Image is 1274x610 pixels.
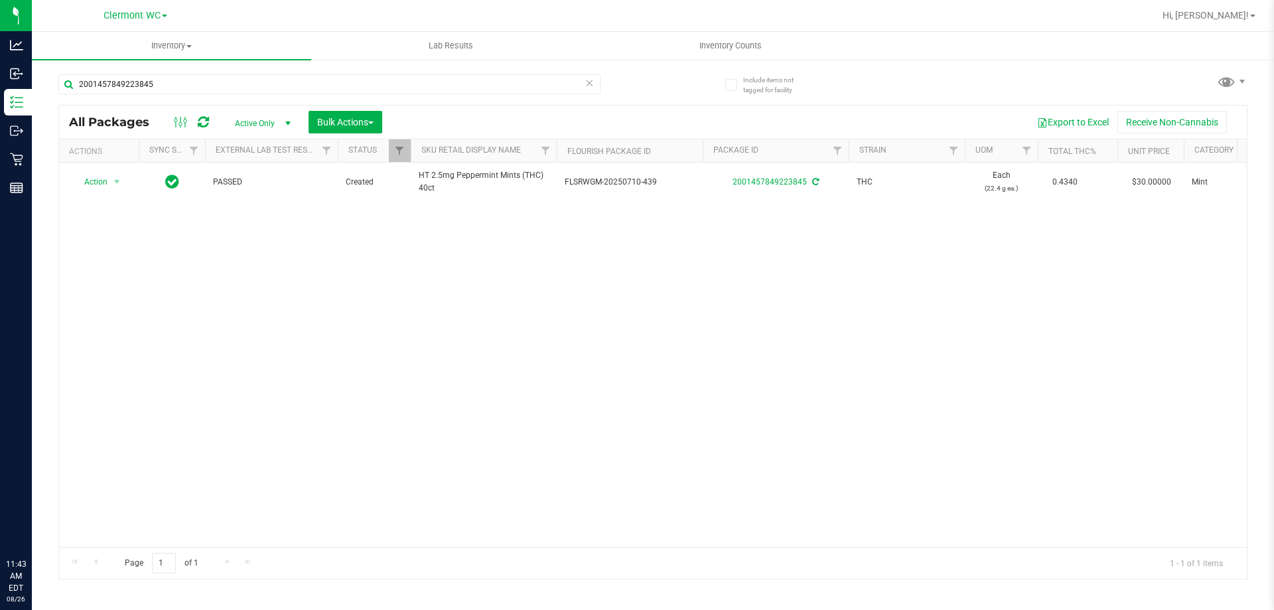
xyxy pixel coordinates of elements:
a: Lab Results [311,32,591,60]
inline-svg: Inbound [10,67,23,80]
a: Category [1194,145,1234,155]
span: Sync from Compliance System [810,177,819,187]
span: Each [973,169,1030,194]
span: $30.00000 [1125,173,1178,192]
a: Unit Price [1128,147,1170,156]
a: Package ID [713,145,758,155]
a: Flourish Package ID [567,147,651,156]
span: Inventory [32,40,311,52]
span: THC [857,176,957,189]
a: Filter [535,139,557,162]
a: Filter [943,139,965,162]
inline-svg: Outbound [10,124,23,137]
a: SKU Retail Display Name [421,145,521,155]
inline-svg: Retail [10,153,23,166]
span: Clear [585,74,594,92]
span: select [109,173,125,191]
span: PASSED [213,176,330,189]
span: 0.4340 [1046,173,1084,192]
button: Receive Non-Cannabis [1117,111,1227,133]
span: Bulk Actions [317,117,374,127]
span: Hi, [PERSON_NAME]! [1163,10,1249,21]
a: Filter [827,139,849,162]
span: Clermont WC [104,10,161,21]
input: 1 [152,553,176,573]
a: Inventory Counts [591,32,870,60]
a: Status [348,145,377,155]
a: 2001457849223845 [733,177,807,187]
a: Filter [183,139,205,162]
inline-svg: Reports [10,181,23,194]
a: Total THC% [1048,147,1096,156]
a: UOM [975,145,993,155]
iframe: Resource center unread badge [39,502,55,518]
button: Export to Excel [1028,111,1117,133]
span: Action [72,173,108,191]
p: 08/26 [6,594,26,604]
span: Lab Results [411,40,491,52]
a: Sync Status [149,145,200,155]
span: All Packages [69,115,163,129]
span: HT 2.5mg Peppermint Mints (THC) 40ct [419,169,549,194]
span: 1 - 1 of 1 items [1159,553,1234,573]
input: Search Package ID, Item Name, SKU, Lot or Part Number... [58,74,601,94]
iframe: Resource center [13,504,53,544]
button: Bulk Actions [309,111,382,133]
span: FLSRWGM-20250710-439 [565,176,695,189]
a: Filter [389,139,411,162]
p: (22.4 g ea.) [973,182,1030,194]
inline-svg: Inventory [10,96,23,109]
a: Filter [316,139,338,162]
p: 11:43 AM EDT [6,558,26,594]
div: Actions [69,147,133,156]
a: Inventory [32,32,311,60]
span: Created [346,176,403,189]
a: Strain [859,145,886,155]
span: Page of 1 [113,553,209,573]
a: External Lab Test Result [216,145,320,155]
span: Inventory Counts [681,40,780,52]
a: Filter [1016,139,1038,162]
span: In Sync [165,173,179,191]
inline-svg: Analytics [10,38,23,52]
span: Include items not tagged for facility [743,75,810,95]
